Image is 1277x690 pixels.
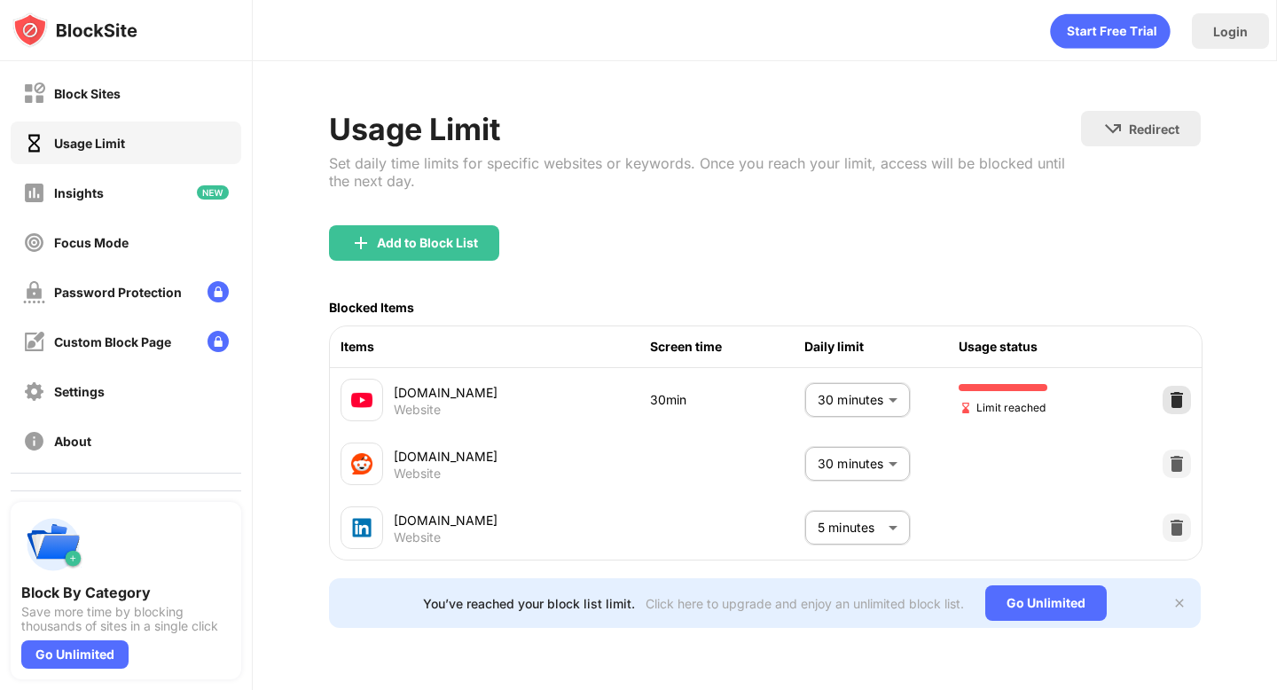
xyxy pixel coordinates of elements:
div: Login [1213,24,1248,39]
div: Add to Block List [377,236,478,250]
div: Go Unlimited [985,585,1107,621]
div: Go Unlimited [21,640,129,669]
img: about-off.svg [23,430,45,452]
p: 5 minutes [818,518,881,537]
div: Set daily time limits for specific websites or keywords. Once you reach your limit, access will b... [329,154,1080,190]
img: push-categories.svg [21,513,85,576]
div: animation [1050,13,1171,49]
img: settings-off.svg [23,380,45,403]
img: focus-off.svg [23,231,45,254]
div: Items [341,337,649,357]
img: insights-off.svg [23,182,45,204]
div: You’ve reached your block list limit. [423,596,635,611]
div: [DOMAIN_NAME] [394,511,649,529]
img: block-off.svg [23,82,45,105]
div: Click here to upgrade and enjoy an unlimited block list. [646,596,964,611]
div: [DOMAIN_NAME] [394,383,649,402]
div: [DOMAIN_NAME] [394,447,649,466]
div: Usage Limit [329,111,1080,147]
div: Usage status [959,337,1113,357]
div: Insights [54,185,104,200]
img: x-button.svg [1172,596,1187,610]
img: lock-menu.svg [208,331,229,352]
img: customize-block-page-off.svg [23,331,45,353]
div: Password Protection [54,285,182,300]
img: hourglass-end.svg [959,401,973,415]
div: About [54,434,91,449]
div: Custom Block Page [54,334,171,349]
div: Block By Category [21,584,231,601]
div: Screen time [650,337,804,357]
div: Save more time by blocking thousands of sites in a single click [21,605,231,633]
img: lock-menu.svg [208,281,229,302]
div: Block Sites [54,86,121,101]
div: Redirect [1129,122,1179,137]
img: logo-blocksite.svg [12,12,137,48]
div: 30min [650,390,804,410]
div: Focus Mode [54,235,129,250]
img: favicons [351,389,372,411]
img: new-icon.svg [197,185,229,200]
img: time-usage-on.svg [23,132,45,154]
img: password-protection-off.svg [23,281,45,303]
span: Limit reached [959,399,1046,416]
div: Blocked Items [329,300,414,315]
div: Daily limit [804,337,959,357]
div: Website [394,529,441,545]
div: Website [394,466,441,482]
div: Usage Limit [54,136,125,151]
img: favicons [351,517,372,538]
div: Website [394,402,441,418]
div: Settings [54,384,105,399]
p: 30 minutes [818,390,881,410]
p: 30 minutes [818,454,881,474]
img: favicons [351,453,372,474]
